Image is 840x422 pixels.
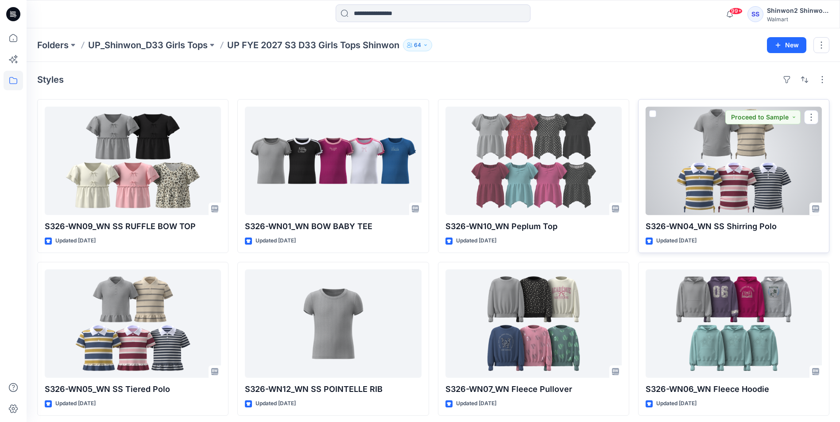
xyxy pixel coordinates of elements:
[88,39,208,51] a: UP_Shinwon_D33 Girls Tops
[767,37,806,53] button: New
[227,39,399,51] p: UP FYE 2027 S3 D33 Girls Tops Shinwon
[245,107,421,215] a: S326-WN01_WN BOW BABY TEE
[255,236,296,246] p: Updated [DATE]
[656,399,697,408] p: Updated [DATE]
[55,236,96,246] p: Updated [DATE]
[646,269,822,378] a: S326-WN06_WN Fleece Hoodie
[456,399,496,408] p: Updated [DATE]
[646,107,822,215] a: S326-WN04_WN SS Shirring Polo
[656,236,697,246] p: Updated [DATE]
[45,107,221,215] a: S326-WN09_WN SS RUFFLE BOW TOP
[646,220,822,233] p: S326-WN04_WN SS Shirring Polo
[37,39,69,51] a: Folders
[767,16,829,23] div: Walmart
[414,40,421,50] p: 64
[55,399,96,408] p: Updated [DATE]
[37,74,64,85] h4: Styles
[45,383,221,395] p: S326-WN05_WN SS Tiered Polo
[445,220,622,233] p: S326-WN10_WN Peplum Top
[747,6,763,22] div: SS
[445,107,622,215] a: S326-WN10_WN Peplum Top
[245,220,421,233] p: S326-WN01_WN BOW BABY TEE
[403,39,432,51] button: 64
[445,269,622,378] a: S326-WN07_WN Fleece Pullover
[646,383,822,395] p: S326-WN06_WN Fleece Hoodie
[245,383,421,395] p: S326-WN12_WN SS POINTELLE RIB
[255,399,296,408] p: Updated [DATE]
[729,8,743,15] span: 99+
[445,383,622,395] p: S326-WN07_WN Fleece Pullover
[45,220,221,233] p: S326-WN09_WN SS RUFFLE BOW TOP
[767,5,829,16] div: Shinwon2 Shinwon2
[245,269,421,378] a: S326-WN12_WN SS POINTELLE RIB
[456,236,496,246] p: Updated [DATE]
[45,269,221,378] a: S326-WN05_WN SS Tiered Polo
